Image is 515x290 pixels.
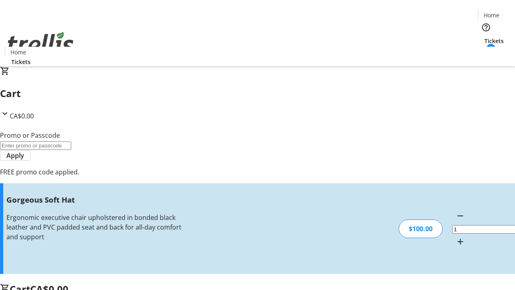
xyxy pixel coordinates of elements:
div: Ergonomic executive chair upholstered in bonded black leather and PVC padded seat and back for al... [6,213,182,242]
span: CA$0.00 [10,112,34,120]
button: Cart [478,45,494,61]
button: Help [478,19,494,35]
img: Orient E2E Organization CMEONMH8dm's Logo [5,23,76,63]
button: Increment by one [452,234,468,250]
span: Tickets [11,58,31,66]
a: Tickets [478,37,510,45]
a: Home [5,48,31,56]
div: $100.00 [399,220,443,238]
span: Home [484,11,499,19]
button: Decrement by one [452,208,468,224]
span: Home [10,48,26,56]
h3: Gorgeous Soft Hat [6,194,182,205]
a: Home [478,11,504,19]
span: Tickets [484,37,504,45]
a: Tickets [5,58,37,66]
span: Apply [6,151,24,160]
